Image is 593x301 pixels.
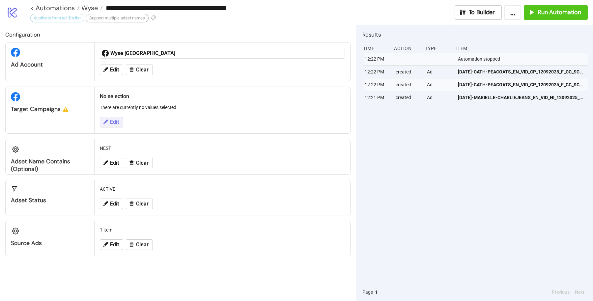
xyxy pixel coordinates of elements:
[100,239,123,250] button: Edit
[504,5,521,20] button: ...
[136,242,149,248] span: Clear
[100,117,123,127] button: Edit
[393,42,420,55] div: Action
[11,61,89,68] div: Ad Account
[364,53,390,65] div: 12:22 PM
[373,288,380,296] button: 1
[362,42,389,55] div: Time
[100,92,345,100] h2: No selection
[136,201,149,207] span: Clear
[86,14,149,22] div: Support multiple adset names
[426,66,453,78] div: Ad
[80,5,103,11] a: Wyse
[458,81,585,88] span: [DATE]-CATH-PEACOATS_EN_VID_CP_12092025_F_CC_SC24_USP14_NEWSEASON
[455,5,502,20] button: To Builder
[458,68,585,75] span: [DATE]-CATH-PEACOATS_EN_VID_CP_12092025_F_CC_SC24_USP14_NEWSEASON
[11,239,89,247] div: Source Ads
[395,91,421,104] div: created
[97,224,348,236] div: 1 item
[80,4,98,12] span: Wyse
[100,104,345,111] p: There are currently no values selected
[110,119,119,125] span: Edit
[11,105,89,113] div: Target Campaigns
[456,42,588,55] div: Item
[457,53,589,65] div: Automation stopped
[5,30,351,39] h2: Configuration
[364,78,390,91] div: 12:22 PM
[97,183,348,195] div: ACTIVE
[110,201,119,207] span: Edit
[395,66,421,78] div: created
[426,91,453,104] div: Ad
[110,160,119,166] span: Edit
[110,50,227,57] div: Wyse [GEOGRAPHIC_DATA]
[524,5,588,20] button: Run Automation
[458,66,585,78] a: [DATE]-CATH-PEACOATS_EN_VID_CP_12092025_F_CC_SC24_USP14_NEWSEASON
[126,65,153,75] button: Clear
[30,14,84,22] div: duplicate from ad IDs list
[362,288,373,296] span: Page
[97,142,348,154] div: NEST
[426,78,453,91] div: Ad
[110,67,119,73] span: Edit
[136,160,149,166] span: Clear
[573,288,586,296] button: Next
[469,9,495,16] span: To Builder
[11,197,89,204] div: Adset Status
[550,288,572,296] button: Previous
[136,67,149,73] span: Clear
[458,94,585,101] span: [DATE]-MARIELLE-CHARLIEJEANS_EN_VID_NI_12092025_F_CC_SC7_USP4_NEWSEASON
[30,5,80,11] a: < Automations
[538,9,581,16] span: Run Automation
[100,158,123,168] button: Edit
[100,65,123,75] button: Edit
[425,42,451,55] div: Type
[126,239,153,250] button: Clear
[458,78,585,91] a: [DATE]-CATH-PEACOATS_EN_VID_CP_12092025_F_CC_SC24_USP14_NEWSEASON
[100,199,123,209] button: Edit
[458,91,585,104] a: [DATE]-MARIELLE-CHARLIEJEANS_EN_VID_NI_12092025_F_CC_SC7_USP4_NEWSEASON
[362,30,588,39] h2: Results
[126,158,153,168] button: Clear
[364,66,390,78] div: 12:22 PM
[110,242,119,248] span: Edit
[11,158,89,173] div: Adset Name contains (optional)
[395,78,421,91] div: created
[126,199,153,209] button: Clear
[364,91,390,104] div: 12:21 PM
